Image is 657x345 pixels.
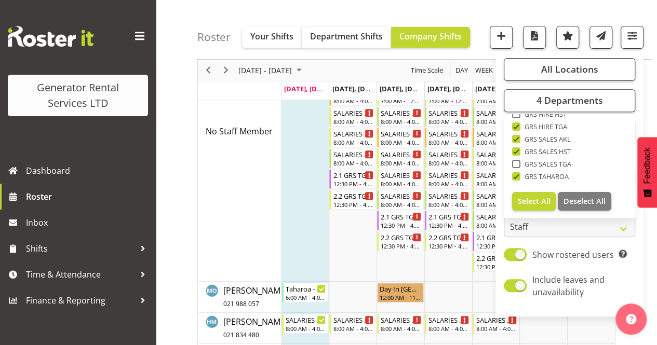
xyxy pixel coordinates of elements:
[26,215,151,230] span: Inbox
[637,137,657,208] button: Feedback - Show survey
[8,26,93,47] img: Rosterit website logo
[642,147,652,184] span: Feedback
[26,241,135,256] span: Shifts
[26,189,151,204] span: Roster
[26,267,135,282] span: Time & Attendance
[18,80,138,111] div: Generator Rental Services LTD
[26,293,135,308] span: Finance & Reporting
[621,26,643,49] button: Filter Shifts
[626,314,636,324] img: help-xxl-2.png
[26,163,151,178] span: Dashboard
